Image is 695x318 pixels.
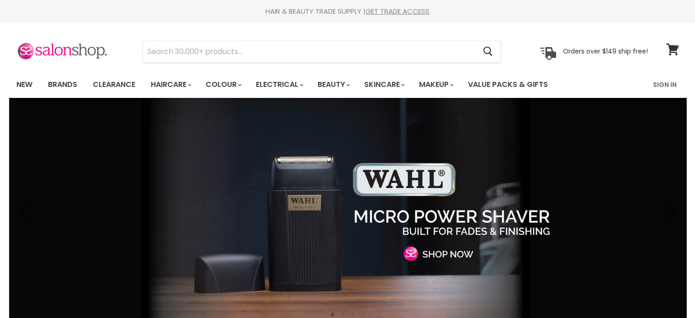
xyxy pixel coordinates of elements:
a: GET TRADE ACCESS [366,6,430,16]
button: Next [661,203,679,221]
a: Brands [41,75,84,94]
ul: Main menu [10,71,601,98]
a: Clearance [86,75,142,94]
li: Page dot 1 [331,313,334,316]
nav: Main [5,71,690,98]
a: Electrical [249,75,309,94]
button: Search [476,41,500,62]
a: Sign In [647,75,682,94]
li: Page dot 4 [361,313,364,316]
div: HAIR & BEAUTY TRADE SUPPLY | [5,7,690,16]
a: Beauty [311,75,355,94]
button: Previous [16,203,34,221]
p: Orders over $149 ship free! [563,47,648,55]
a: Makeup [412,75,459,94]
form: Product [143,41,501,63]
li: Page dot 2 [341,313,344,316]
a: Value Packs & Gifts [461,75,555,94]
li: Page dot 3 [351,313,354,316]
a: New [10,75,39,94]
a: Skincare [357,75,410,94]
a: Colour [199,75,247,94]
a: Haircare [144,75,197,94]
input: Search [143,41,476,62]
